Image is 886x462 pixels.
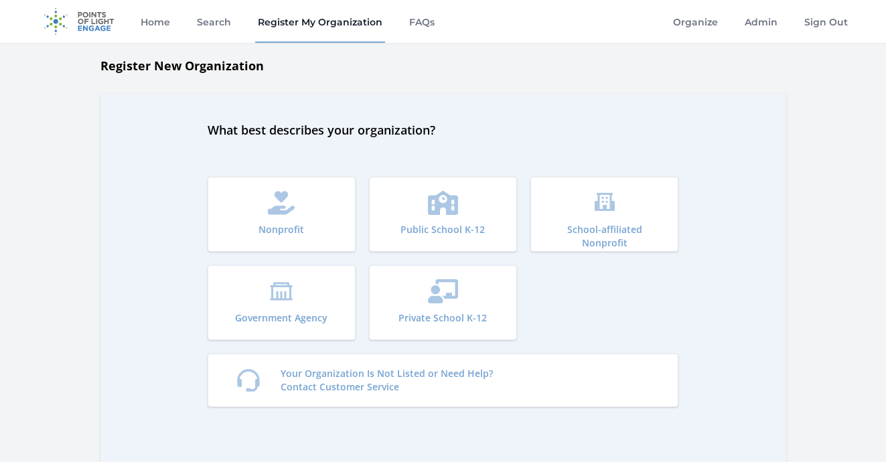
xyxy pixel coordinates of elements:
[208,121,679,139] h2: What best describes your organization?
[369,265,517,340] button: Private School K-12
[550,223,659,250] p: School-affiliated Nonprofit
[208,354,679,407] a: Your Organization Is Not Listed or Need Help?Contact Customer Service
[208,265,356,340] button: Government Agency
[281,367,493,394] p: Your Organization Is Not Listed or Need Help? Contact Customer Service
[369,177,517,252] button: Public School K-12
[400,223,485,236] p: Public School K-12
[398,311,487,325] p: Private School K-12
[259,223,304,236] p: Nonprofit
[100,56,786,75] h1: Register New Organization
[235,311,327,325] p: Government Agency
[208,177,356,252] button: Nonprofit
[530,177,678,252] button: School-affiliated Nonprofit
